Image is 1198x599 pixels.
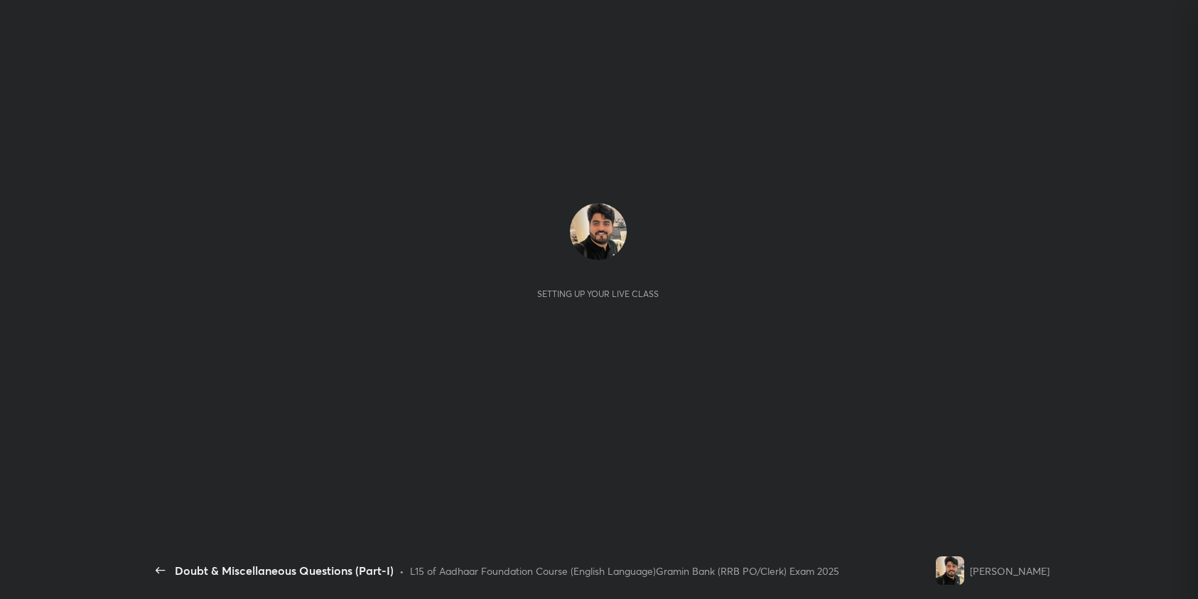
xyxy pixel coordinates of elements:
div: • [399,563,404,578]
div: Setting up your live class [537,288,659,299]
div: [PERSON_NAME] [970,563,1049,578]
img: b87df48e8e3e4776b08b5382e1f15f07.jpg [936,556,964,585]
div: Doubt & Miscellaneous Questions (Part-I) [175,562,394,579]
img: b87df48e8e3e4776b08b5382e1f15f07.jpg [570,203,627,260]
div: L15 of Aadhaar Foundation Course (English Language)Gramin Bank (RRB PO/Clerk) Exam 2025 [410,563,839,578]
